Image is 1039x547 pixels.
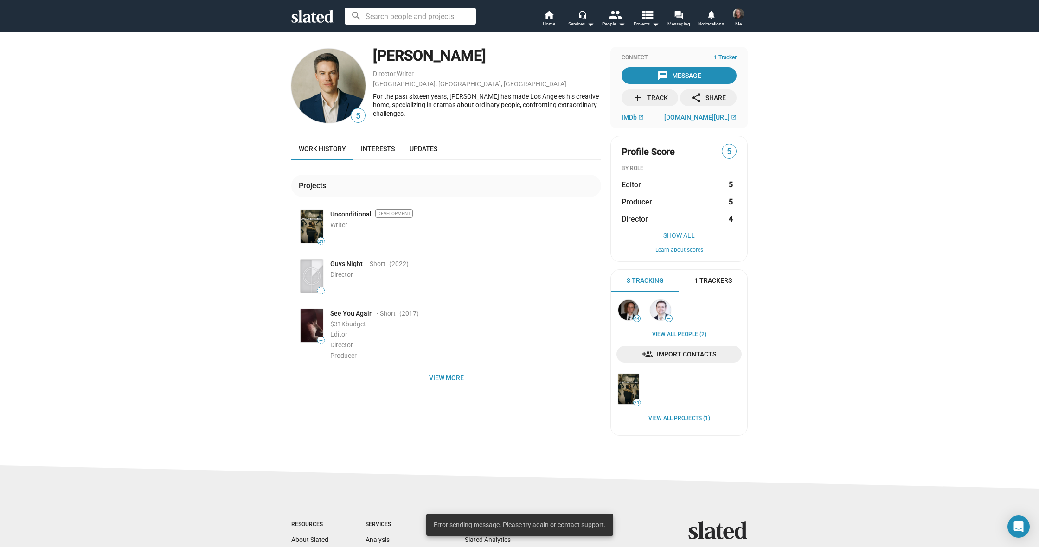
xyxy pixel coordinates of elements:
span: Projects [634,19,659,30]
a: Work history [291,138,353,160]
a: Updates [402,138,445,160]
span: View more [299,369,594,386]
div: Resources [291,521,328,528]
span: 3 Tracking [627,276,664,285]
a: Notifications [695,9,727,30]
button: View more [291,369,601,386]
strong: 5 [729,180,733,190]
a: [DOMAIN_NAME][URL] [664,114,737,121]
a: Import Contacts [616,346,742,363]
img: Kerry Orent [618,300,639,320]
span: $31K [330,320,346,328]
span: IMDb [622,114,637,121]
img: Luke Cheney [291,49,366,123]
span: Interests [361,145,395,153]
span: 21 [634,400,640,406]
mat-icon: arrow_drop_down [650,19,661,30]
a: View all People (2) [652,331,706,338]
span: (2017 ) [399,309,419,318]
a: Unconditional [330,210,372,219]
span: - Short [366,260,385,268]
span: 1 Tracker [714,54,737,62]
img: Poster: Unconditional [301,210,323,243]
a: Unconditional [616,372,641,406]
div: For the past sixteen years, [PERSON_NAME] has made Los Angeles his creative home, specializing in... [373,92,601,118]
span: Producer [330,352,357,359]
span: Producer [622,197,652,207]
mat-icon: share [691,92,702,103]
mat-icon: view_list [641,8,654,21]
div: Projects [299,181,330,191]
button: Learn about scores [622,247,737,254]
span: Import Contacts [624,346,734,363]
div: People [602,19,625,30]
span: — [318,288,324,293]
mat-icon: people [608,8,622,21]
mat-icon: message [657,70,668,81]
div: Connect [622,54,737,62]
a: Interests [353,138,402,160]
img: Unconditional [618,374,639,404]
span: 1 Trackers [694,276,732,285]
span: [DOMAIN_NAME][URL] [664,114,730,121]
mat-icon: forum [674,10,683,19]
button: Projects [630,9,662,30]
span: Home [543,19,555,30]
span: See You Again [330,309,373,318]
span: 21 [318,239,324,244]
button: Show All [622,232,737,239]
mat-icon: arrow_drop_down [585,19,596,30]
mat-icon: arrow_drop_down [616,19,627,30]
span: 5 [722,146,736,158]
span: , [396,72,397,77]
a: [GEOGRAPHIC_DATA], [GEOGRAPHIC_DATA], [GEOGRAPHIC_DATA] [373,80,566,88]
span: Me [735,19,742,30]
div: Services [366,521,428,528]
img: Poster: See You Again [301,309,323,342]
img: Poster: Guys Night [301,260,323,293]
img: Gabriel Cohen [650,300,671,320]
span: Notifications [698,19,724,30]
mat-icon: add [632,92,643,103]
span: 5 [351,110,365,122]
button: Services [565,9,597,30]
span: Director [330,341,353,349]
a: View all Projects (1) [648,415,710,422]
span: Updates [410,145,437,153]
button: Message [622,67,737,84]
mat-icon: home [543,9,554,20]
span: Work history [299,145,346,153]
button: Share [680,89,737,106]
span: Editor [330,331,347,338]
a: Director [373,70,396,77]
img: Cody Cowell [733,8,744,19]
button: Cody CowellMe [727,6,750,31]
a: Home [532,9,565,30]
span: Messaging [667,19,690,30]
input: Search people and projects [345,8,476,25]
span: Editor [622,180,641,190]
span: (2022 ) [389,260,409,268]
a: Analysis [366,536,390,543]
span: Development [375,209,413,218]
mat-icon: open_in_new [731,114,737,120]
mat-icon: open_in_new [638,114,644,120]
div: Share [691,89,726,106]
a: Messaging [662,9,695,30]
span: — [666,316,672,321]
span: Director [330,271,353,278]
div: Message [657,67,701,84]
span: budget [346,320,366,328]
span: Writer [330,221,347,229]
button: Track [622,89,678,106]
span: Guys Night [330,260,363,268]
a: IMDb [622,114,644,121]
div: Open Intercom Messenger [1007,515,1030,538]
strong: 4 [729,214,733,224]
strong: 5 [729,197,733,207]
span: - Short [377,309,396,318]
span: Profile Score [622,146,675,158]
button: People [597,9,630,30]
div: BY ROLE [622,165,737,172]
